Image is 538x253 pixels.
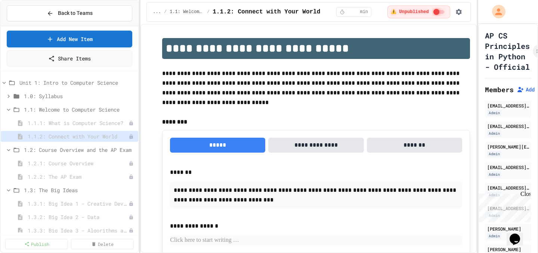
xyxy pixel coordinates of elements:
[71,239,134,249] a: Delete
[207,9,210,15] span: /
[28,132,129,140] span: 1.1.2: Connect with Your World
[507,223,531,246] iframe: chat widget
[24,186,135,194] span: 1.3: The Big Ideas
[24,146,135,154] span: 1.2: Course Overview and the AP Exam
[129,228,134,233] div: Unpublished
[391,9,429,15] span: ⚠️ Unpublished
[476,191,531,222] iframe: chat widget
[487,102,529,109] div: [EMAIL_ADDRESS][DOMAIN_NAME]
[129,161,134,166] div: Unpublished
[164,9,167,15] span: /
[28,227,129,234] span: 1.3.3: Big Idea 3 - Algorithms and Programming
[129,215,134,220] div: Unpublished
[213,7,320,16] span: 1.1.2: Connect with Your World
[487,184,529,191] div: [EMAIL_ADDRESS][DOMAIN_NAME]
[58,9,93,17] span: Back to Teams
[487,123,529,129] div: [EMAIL_ADDRESS][DOMAIN_NAME]
[19,79,135,87] span: Unit 1: Intro to Computer Science
[170,9,204,15] span: 1.1: Welcome to Computer Science
[487,233,501,239] div: Admin
[24,92,135,100] span: 1.0: Syllabus
[28,213,129,221] span: 1.3.2: Big Idea 2 - Data
[28,173,129,181] span: 1.2.2: The AP Exam
[487,110,501,116] div: Admin
[7,50,132,66] a: Share Items
[28,119,129,127] span: 1.1.1: What is Computer Science?
[3,3,52,47] div: Chat with us now!Close
[5,239,68,249] a: Publish
[129,174,134,179] div: Unpublished
[7,31,132,47] a: Add New Item
[484,3,507,20] div: My Account
[153,9,161,15] span: ...
[24,106,135,113] span: 1.1: Welcome to Computer Science
[487,164,529,171] div: [EMAIL_ADDRESS][DOMAIN_NAME]
[487,246,529,253] div: [PERSON_NAME]
[485,84,514,95] h2: Members
[7,5,132,21] button: Back to Teams
[387,6,451,18] div: ⚠️ Students cannot see this content! Click the toggle to publish it and make it visible to your c...
[487,171,501,178] div: Admin
[360,9,368,15] span: min
[28,159,129,167] span: 1.2.1: Course Overview
[517,86,535,93] button: Add
[485,30,530,72] h1: AP CS Principles in Python - Official
[129,121,134,126] div: Unpublished
[28,200,129,207] span: 1.3.1: Big Idea 1 - Creative Development
[487,225,529,232] div: [PERSON_NAME]
[487,130,501,137] div: Admin
[487,143,529,150] div: [PERSON_NAME][EMAIL_ADDRESS][DOMAIN_NAME]
[129,201,134,206] div: Unpublished
[129,134,134,139] div: Unpublished
[487,151,501,157] div: Admin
